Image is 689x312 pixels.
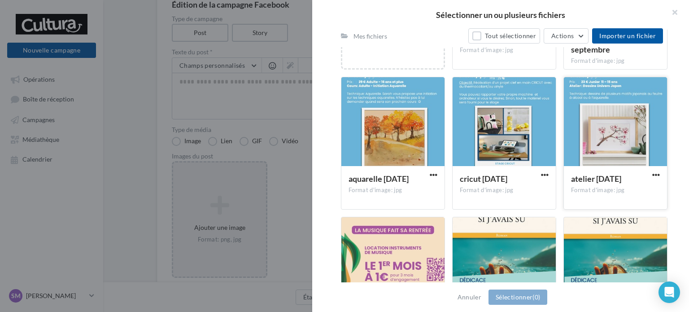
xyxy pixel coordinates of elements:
[349,186,437,194] div: Format d'image: jpg
[544,28,589,44] button: Actions
[592,28,663,44] button: Importer un fichier
[532,293,540,301] span: (0)
[571,57,660,65] div: Format d'image: jpg
[327,11,675,19] h2: Sélectionner un ou plusieurs fichiers
[454,292,485,303] button: Annuler
[468,28,540,44] button: Tout sélectionner
[488,290,547,305] button: Sélectionner(0)
[658,281,680,303] div: Open Intercom Messenger
[349,174,409,184] span: aquarelle 13 septembre
[353,32,387,41] div: Mes fichiers
[571,186,660,194] div: Format d'image: jpg
[460,174,507,184] span: cricut 20 septembre
[460,46,549,54] div: Format d'image: jpg
[599,32,656,40] span: Importer un fichier
[571,174,621,184] span: atelier 3 septembre
[551,32,574,40] span: Actions
[460,186,549,194] div: Format d'image: jpg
